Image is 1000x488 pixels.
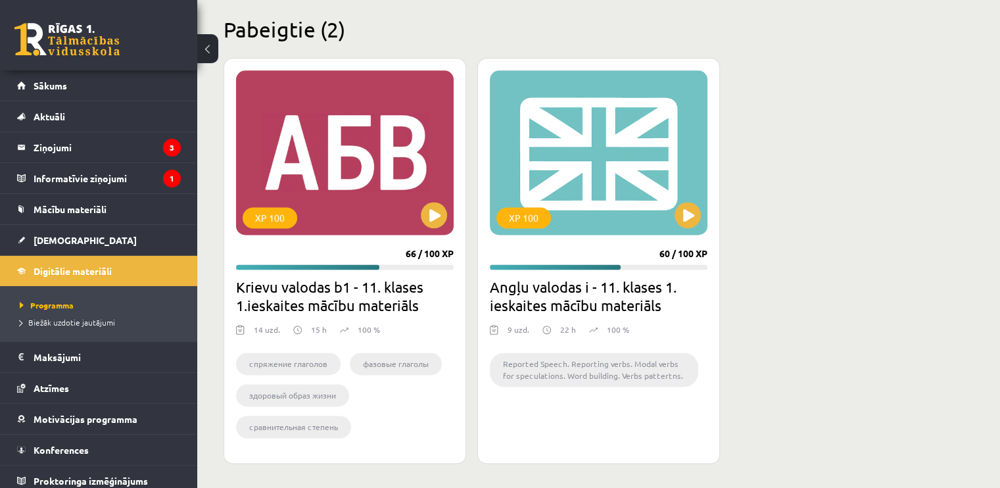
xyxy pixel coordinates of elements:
i: 1 [163,170,181,187]
span: Mācību materiāli [34,203,107,215]
li: Reported Speech. Reporting verbs. Modal verbs for speculations. Word building. Verbs pattertns. [490,353,698,387]
legend: Ziņojumi [34,132,181,162]
a: [DEMOGRAPHIC_DATA] [17,225,181,255]
h2: Krievu valodas b1 - 11. klases 1.ieskaites mācību materiāls [236,278,454,314]
div: 9 uzd. [508,324,529,343]
p: 15 h [311,324,327,335]
div: XP 100 [496,207,551,228]
a: Informatīvie ziņojumi1 [17,163,181,193]
p: 100 % [358,324,380,335]
a: Biežāk uzdotie jautājumi [20,316,184,328]
span: Aktuāli [34,110,65,122]
a: Digitālie materiāli [17,256,181,286]
a: Rīgas 1. Tālmācības vidusskola [14,23,120,56]
li: здоровый образ жизни [236,384,349,406]
span: Digitālie materiāli [34,265,112,277]
li: сравнительная степень [236,416,351,438]
a: Konferences [17,435,181,465]
legend: Informatīvie ziņojumi [34,163,181,193]
span: [DEMOGRAPHIC_DATA] [34,234,137,246]
h2: Angļu valodas i - 11. klases 1. ieskaites mācību materiāls [490,278,707,314]
a: Programma [20,299,184,311]
a: Maksājumi [17,342,181,372]
span: Sākums [34,80,67,91]
li: фазовые глаголы [350,353,442,375]
span: Konferences [34,444,89,456]
div: XP 100 [243,207,297,228]
span: Biežāk uzdotie jautājumi [20,317,115,328]
a: Sākums [17,70,181,101]
a: Atzīmes [17,373,181,403]
span: Proktoringa izmēģinājums [34,475,148,487]
span: Programma [20,300,74,310]
a: Motivācijas programma [17,404,181,434]
li: cпряжение глаголов [236,353,341,375]
span: Motivācijas programma [34,413,137,425]
a: Aktuāli [17,101,181,132]
legend: Maksājumi [34,342,181,372]
h2: Pabeigtie (2) [224,16,974,42]
p: 100 % [607,324,629,335]
p: 22 h [560,324,576,335]
span: Atzīmes [34,382,69,394]
i: 3 [163,139,181,157]
a: Ziņojumi3 [17,132,181,162]
div: 14 uzd. [254,324,280,343]
a: Mācību materiāli [17,194,181,224]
